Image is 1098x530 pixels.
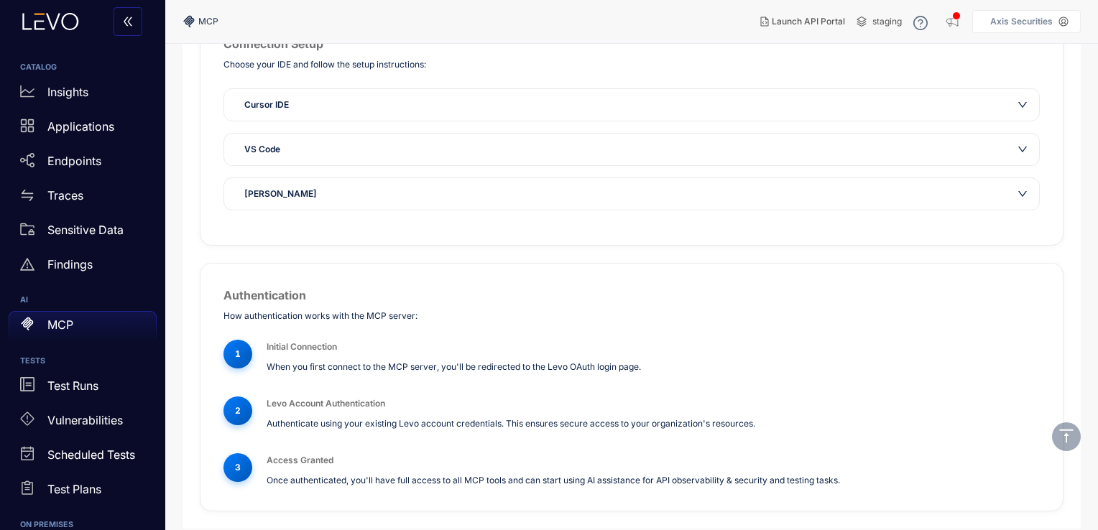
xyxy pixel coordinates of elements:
[47,120,114,133] p: Applications
[114,7,142,36] button: double-left
[772,17,845,27] span: Launch API Portal
[47,448,135,461] p: Scheduled Tests
[223,396,252,425] div: 2
[20,257,34,271] span: warning
[1018,144,1028,154] span: down
[9,250,157,284] a: Findings
[9,406,157,440] a: Vulnerabilities
[1058,427,1075,445] span: vertical-align-top
[47,414,123,427] p: Vulnerabilities
[223,310,1040,322] p: How authentication works with the MCP server:
[47,258,93,271] p: Findings
[9,440,157,475] a: Scheduled Tests
[47,483,101,496] p: Test Plans
[9,311,157,345] a: MCP
[244,142,280,157] span: VS Code
[47,85,88,98] p: Insights
[47,154,101,167] p: Endpoints
[9,371,157,406] a: Test Runs
[20,521,145,529] h6: ON PREMISES
[9,181,157,215] a: Traces
[47,223,124,236] p: Sensitive Data
[267,396,1040,411] h3: Levo Account Authentication
[9,147,157,181] a: Endpoints
[9,215,157,250] a: Sensitive Data
[990,17,1053,27] p: Axis Securities
[20,188,34,203] span: swap
[9,112,157,147] a: Applications
[20,63,145,72] h6: CATALOG
[122,16,134,29] span: double-left
[9,475,157,509] a: Test Plans
[47,189,83,202] p: Traces
[47,379,98,392] p: Test Runs
[267,473,1040,487] p: Once authenticated, you'll have full access to all MCP tools and can start using AI assistance fo...
[267,417,1040,430] p: Authenticate using your existing Levo account credentials. This ensures secure access to your org...
[244,98,289,112] span: Cursor IDE
[872,17,902,27] span: staging
[1018,100,1028,110] span: down
[223,287,1040,304] h2: Authentication
[1018,189,1028,199] span: down
[20,357,145,366] h6: TESTS
[47,318,73,331] p: MCP
[198,17,218,27] span: MCP
[223,340,252,368] div: 1
[749,10,857,33] button: Launch API Portal
[267,360,1040,373] p: When you first connect to the MCP server, you'll be redirected to the Levo OAuth login page.
[267,340,1040,354] h3: Initial Connection
[223,453,252,482] div: 3
[20,296,145,304] h6: AI
[244,187,317,201] span: [PERSON_NAME]
[9,78,157,112] a: Insights
[223,35,1040,52] h2: Connection Setup
[267,453,1040,468] h3: Access Granted
[223,58,1040,71] p: Choose your IDE and follow the setup instructions:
